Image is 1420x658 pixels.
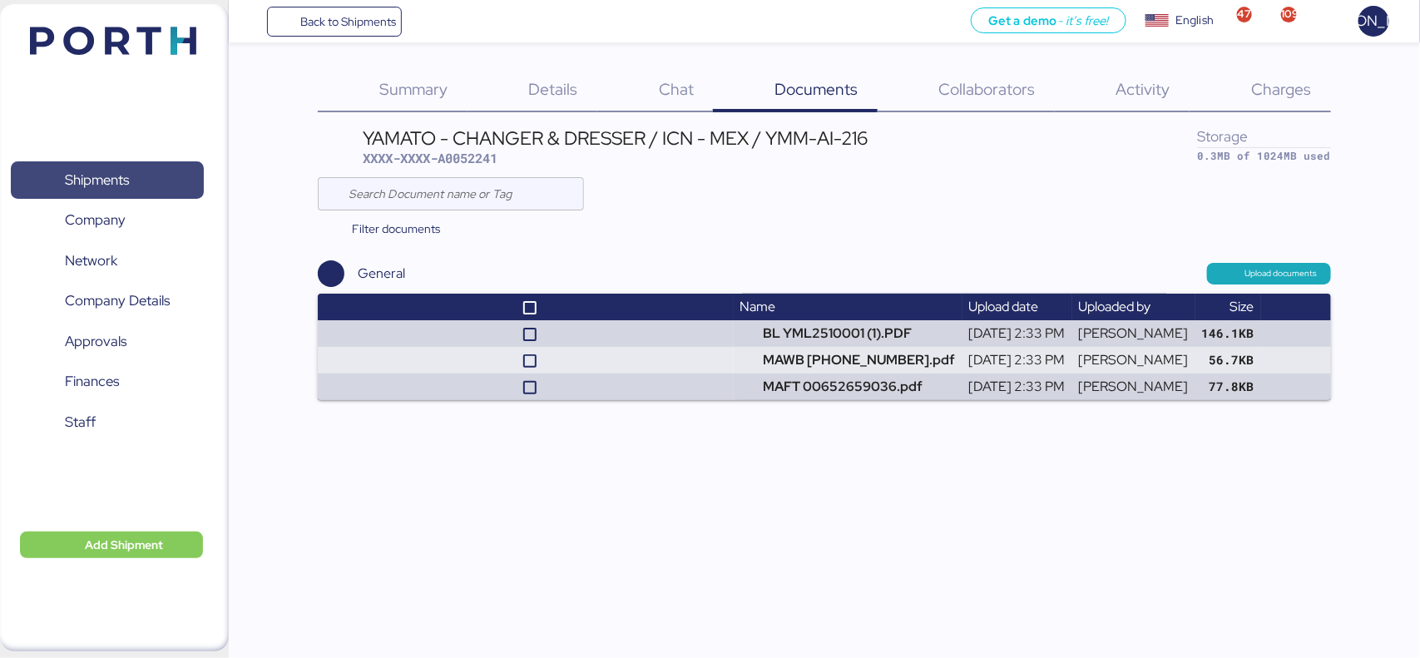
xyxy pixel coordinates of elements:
[65,369,119,393] span: Finances
[1198,148,1331,164] div: 0.3MB of 1024MB used
[65,208,126,232] span: Company
[65,410,96,434] span: Staff
[1072,374,1195,400] td: [PERSON_NAME]
[267,7,403,37] a: Back to Shipments
[65,249,117,273] span: Network
[379,78,448,100] span: Summary
[734,347,962,374] td: MAWB [PHONE_NUMBER].pdf
[11,323,204,361] a: Approvals
[969,298,1039,315] span: Upload date
[1230,298,1254,315] span: Size
[1245,266,1318,281] span: Upload documents
[1198,126,1249,146] span: Storage
[1195,347,1261,374] td: 56.7KB
[1116,78,1170,100] span: Activity
[363,150,497,166] span: XXXX-XXXX-A0052241
[659,78,694,100] span: Chat
[349,177,575,210] input: Search Document name or Tag
[20,532,203,558] button: Add Shipment
[300,12,396,32] span: Back to Shipments
[358,264,405,284] div: General
[1195,320,1261,347] td: 146.1KB
[774,78,858,100] span: Documents
[11,363,204,401] a: Finances
[740,298,776,315] span: Name
[962,320,1072,347] td: [DATE] 2:33 PM
[11,161,204,200] a: Shipments
[529,78,578,100] span: Details
[1251,78,1311,100] span: Charges
[1072,347,1195,374] td: [PERSON_NAME]
[352,219,440,239] span: Filter documents
[1175,12,1214,29] div: English
[11,282,204,320] a: Company Details
[1207,263,1331,284] button: Upload documents
[85,535,163,555] span: Add Shipment
[65,168,129,192] span: Shipments
[11,403,204,442] a: Staff
[1195,374,1261,400] td: 77.8KB
[1079,298,1151,315] span: Uploaded by
[1072,320,1195,347] td: [PERSON_NAME]
[962,347,1072,374] td: [DATE] 2:33 PM
[734,320,962,347] td: BL YML2510001 (1).PDF
[734,374,962,400] td: MAFT 00652659036.pdf
[939,78,1036,100] span: Collaborators
[363,129,868,147] div: YAMATO - CHANGER & DRESSER / ICN - MEX / YMM-AI-216
[962,374,1072,400] td: [DATE] 2:33 PM
[11,201,204,240] a: Company
[11,242,204,280] a: Network
[65,289,170,313] span: Company Details
[239,7,267,36] button: Menu
[65,329,126,354] span: Approvals
[318,214,453,244] button: Filter documents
